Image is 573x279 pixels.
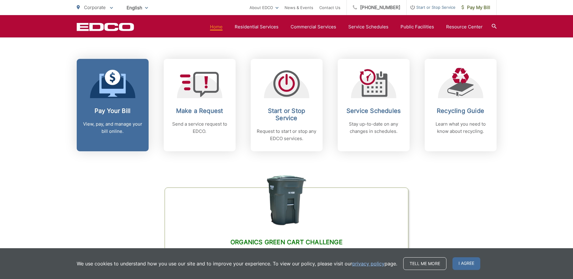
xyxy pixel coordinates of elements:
a: Service Schedules Stay up-to-date on any changes in schedules. [338,59,410,151]
a: Home [210,23,223,30]
h2: Make a Request [170,107,230,114]
h2: Organics Green Cart Challenge [180,239,393,246]
a: Recycling Guide Learn what you need to know about recycling. [425,59,497,151]
a: News & Events [285,4,313,11]
a: Resource Center [446,23,483,30]
a: Pay Your Bill View, pay, and manage your bill online. [77,59,149,151]
span: English [122,2,153,13]
a: Public Facilities [401,23,434,30]
a: EDCD logo. Return to the homepage. [77,23,134,31]
span: I agree [452,257,480,270]
p: Request to start or stop any EDCO services. [257,128,317,142]
h2: Start or Stop Service [257,107,317,122]
h2: Pay Your Bill [83,107,143,114]
span: Pay My Bill [462,4,490,11]
a: Commercial Services [291,23,336,30]
a: Tell me more [403,257,446,270]
h2: Recycling Guide [431,107,491,114]
span: Corporate [84,5,106,10]
a: Residential Services [235,23,278,30]
p: Learn what you need to know about recycling. [431,120,491,135]
a: privacy policy [352,260,385,267]
a: About EDCO [249,4,278,11]
a: Service Schedules [348,23,388,30]
p: Send a service request to EDCO. [170,120,230,135]
a: Make a Request Send a service request to EDCO. [164,59,236,151]
h2: Service Schedules [344,107,404,114]
a: Contact Us [319,4,340,11]
p: Stay up-to-date on any changes in schedules. [344,120,404,135]
p: We use cookies to understand how you use our site and to improve your experience. To view our pol... [77,260,397,267]
p: View, pay, and manage your bill online. [83,120,143,135]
